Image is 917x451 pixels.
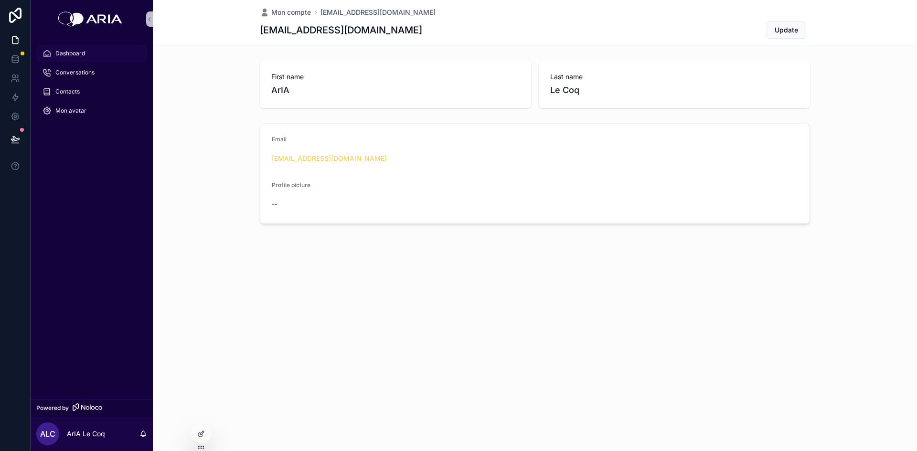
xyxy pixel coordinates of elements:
[550,72,799,82] span: Last name
[55,107,86,115] span: Mon avatar
[40,428,55,440] span: ALC
[36,404,69,412] span: Powered by
[31,399,153,417] a: Powered by
[55,69,95,76] span: Conversations
[36,102,147,119] a: Mon avatar
[272,181,310,189] span: Profile picture
[271,84,520,97] span: ArIA
[36,45,147,62] a: Dashboard
[55,88,80,95] span: Contacts
[550,84,799,97] span: Le Coq
[767,21,806,39] button: Update
[260,8,311,17] a: Mon compte
[36,83,147,100] a: Contacts
[272,154,387,163] a: [EMAIL_ADDRESS][DOMAIN_NAME]
[320,8,436,17] a: [EMAIL_ADDRESS][DOMAIN_NAME]
[67,429,105,439] p: ArIA Le Coq
[36,64,147,81] a: Conversations
[271,72,520,82] span: First name
[272,199,277,209] span: --
[775,25,798,35] span: Update
[31,38,153,132] div: scrollable content
[272,136,287,143] span: Email
[57,11,126,27] img: App logo
[55,50,85,57] span: Dashboard
[260,23,422,37] h1: [EMAIL_ADDRESS][DOMAIN_NAME]
[271,8,311,17] span: Mon compte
